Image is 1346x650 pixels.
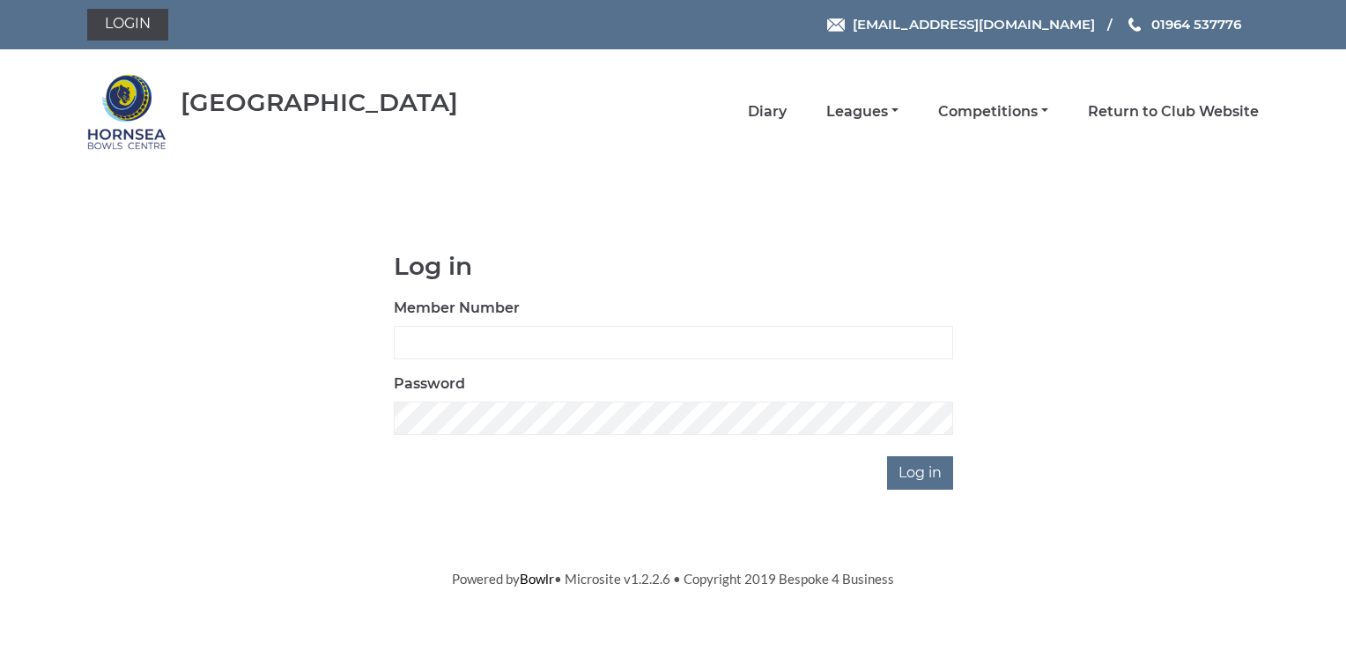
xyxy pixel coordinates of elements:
img: Email [827,18,845,32]
div: [GEOGRAPHIC_DATA] [181,89,458,116]
span: 01964 537776 [1151,16,1241,33]
input: Log in [887,456,953,490]
span: Powered by • Microsite v1.2.2.6 • Copyright 2019 Bespoke 4 Business [452,571,894,587]
span: [EMAIL_ADDRESS][DOMAIN_NAME] [853,16,1095,33]
label: Member Number [394,298,520,319]
label: Password [394,373,465,395]
img: Phone us [1128,18,1141,32]
img: Hornsea Bowls Centre [87,72,166,151]
a: Return to Club Website [1088,102,1259,122]
a: Leagues [826,102,899,122]
h1: Log in [394,253,953,280]
a: Phone us 01964 537776 [1126,14,1241,34]
a: Diary [748,102,787,122]
a: Email [EMAIL_ADDRESS][DOMAIN_NAME] [827,14,1095,34]
a: Competitions [938,102,1048,122]
a: Bowlr [520,571,554,587]
a: Login [87,9,168,41]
